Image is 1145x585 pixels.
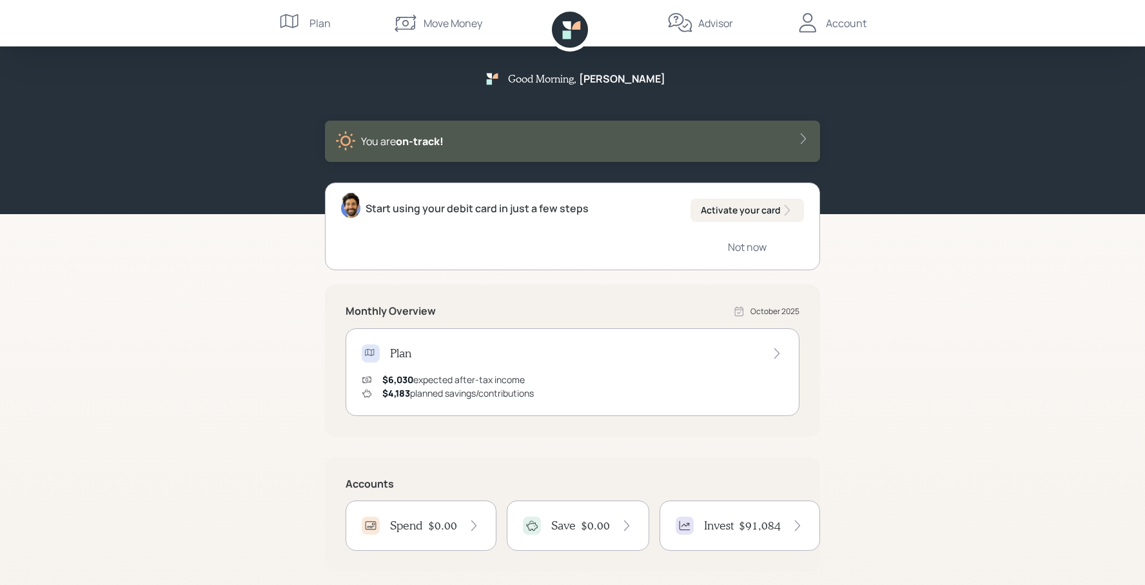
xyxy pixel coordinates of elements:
div: Not now [728,240,767,254]
button: Activate your card [690,199,804,222]
h4: $91,084 [739,519,781,533]
div: You are [361,134,444,149]
h5: Monthly Overview [346,305,436,317]
h4: $0.00 [428,519,457,533]
h4: Plan [390,346,411,361]
div: October 2025 [750,306,799,317]
span: $6,030 [382,373,413,386]
h4: Invest [704,519,734,533]
div: planned savings/contributions [382,386,534,400]
span: $4,183 [382,387,410,399]
h4: Save [551,519,576,533]
img: sunny-XHVQM73Q.digested.png [335,131,356,152]
span: on‑track! [396,134,444,148]
div: Plan [309,15,331,31]
h4: Spend [390,519,423,533]
h5: Accounts [346,478,799,490]
div: Advisor [698,15,733,31]
div: Activate your card [701,204,794,217]
h4: $0.00 [581,519,610,533]
img: eric-schwartz-headshot.png [341,192,360,218]
div: expected after-tax income [382,373,525,386]
div: Account [826,15,866,31]
h5: Good Morning , [508,72,576,84]
h5: [PERSON_NAME] [579,73,665,85]
div: Move Money [424,15,482,31]
div: Start using your debit card in just a few steps [366,201,589,216]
